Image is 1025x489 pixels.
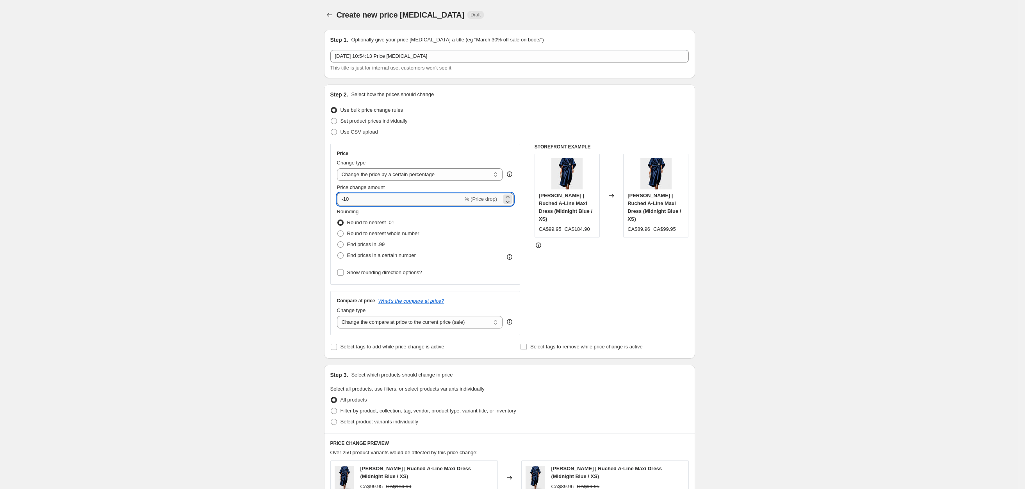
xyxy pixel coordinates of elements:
[551,466,661,479] span: [PERSON_NAME] | Ruched A-Line Maxi Dress (Midnight Blue / XS)
[330,50,689,62] input: 30% off holiday sale
[330,371,348,379] h2: Step 3.
[330,440,689,446] h6: PRICE CHANGE PREVIEW
[337,209,359,214] span: Rounding
[337,307,366,313] span: Change type
[627,193,681,222] span: [PERSON_NAME] | Ruched A-Line Maxi Dress (Midnight Blue / XS)
[347,241,385,247] span: End prices in .99
[551,158,583,189] img: viviana-ruched-a-line-maxi-dress-1302904_80x.jpg
[360,466,471,479] span: [PERSON_NAME] | Ruched A-Line Maxi Dress (Midnight Blue / XS)
[340,107,403,113] span: Use bulk price change rules
[565,225,590,233] strike: CA$184.90
[640,158,672,189] img: viviana-ruched-a-line-maxi-dress-1302904_80x.jpg
[506,318,513,326] div: help
[340,344,444,350] span: Select tags to add while price change is active
[347,252,416,258] span: End prices in a certain number
[351,91,434,98] p: Select how the prices should change
[347,230,419,236] span: Round to nearest whole number
[471,12,481,18] span: Draft
[539,193,592,222] span: [PERSON_NAME] | Ruched A-Line Maxi Dress (Midnight Blue / XS)
[340,129,378,135] span: Use CSV upload
[340,118,408,124] span: Set product prices individually
[347,220,394,225] span: Round to nearest .01
[330,450,478,455] span: Over 250 product variants would be affected by this price change:
[337,298,375,304] h3: Compare at price
[653,225,676,233] strike: CA$99.95
[337,184,385,190] span: Price change amount
[337,193,463,205] input: -15
[330,91,348,98] h2: Step 2.
[465,196,497,202] span: % (Price drop)
[340,419,418,425] span: Select product variants individually
[330,386,485,392] span: Select all products, use filters, or select products variants individually
[330,65,451,71] span: This title is just for internal use, customers won't see it
[337,160,366,166] span: Change type
[347,269,422,275] span: Show rounding direction options?
[337,11,465,19] span: Create new price [MEDICAL_DATA]
[340,408,516,414] span: Filter by product, collection, tag, vendor, product type, variant title, or inventory
[340,397,367,403] span: All products
[530,344,643,350] span: Select tags to remove while price change is active
[330,36,348,44] h2: Step 1.
[324,9,335,20] button: Price change jobs
[506,170,513,178] div: help
[535,144,689,150] h6: STOREFRONT EXAMPLE
[627,225,650,233] div: CA$89.96
[337,150,348,157] h3: Price
[351,371,453,379] p: Select which products should change in price
[378,298,444,304] button: What's the compare at price?
[539,225,562,233] div: CA$99.95
[351,36,544,44] p: Optionally give your price [MEDICAL_DATA] a title (eg "March 30% off sale on boots")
